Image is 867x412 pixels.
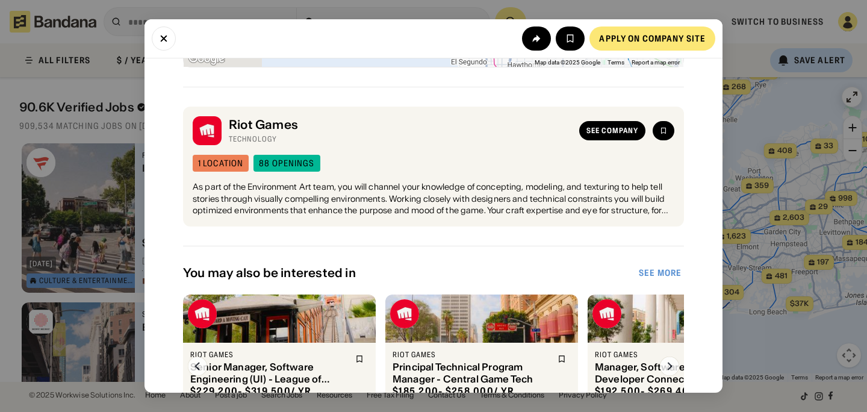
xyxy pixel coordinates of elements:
[393,385,514,398] div: $ 185,200 - $258,000 / yr
[592,299,621,328] img: Riot Games logo
[193,181,674,217] div: As part of the Environment Art team, you will channel your knowledge of concepting, modeling, and...
[188,299,217,328] img: Riot Games logo
[229,117,572,132] div: Riot Games
[190,361,348,384] div: Senior Manager, Software Engineering (UI) - League of Legends
[187,51,226,67] img: Google
[188,357,207,376] img: Left Arrow
[632,59,680,66] a: Report a map error
[589,27,715,51] a: Apply on company site
[193,116,222,145] img: Riot Games logo
[393,361,550,384] div: Principal Technical Program Manager - Central Game Tech
[599,34,706,43] div: Apply on company site
[586,127,638,134] div: See company
[152,27,176,51] button: Close
[259,159,314,167] div: 88 openings
[579,121,645,140] a: See company
[595,350,753,360] div: Riot Games
[198,159,243,167] div: 1 location
[183,266,636,280] div: You may also be interested in
[535,59,600,66] span: Map data ©2025 Google
[393,350,550,360] div: Riot Games
[390,299,419,328] img: Riot Games logo
[187,51,226,67] a: Open this area in Google Maps (opens a new window)
[190,385,311,398] div: $ 229,200 - $319,500 / yr
[660,357,679,376] img: Right Arrow
[229,134,572,144] div: Technology
[595,385,716,398] div: $ 192,500 - $269,400 / yr
[595,361,753,384] div: Manager, Software Engineering - Developer Connections, Client Build
[190,350,348,360] div: Riot Games
[639,269,682,277] div: See more
[608,59,624,66] a: Terms (opens in new tab)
